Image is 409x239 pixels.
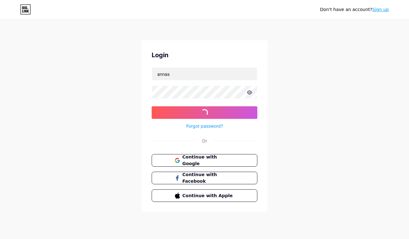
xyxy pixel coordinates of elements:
div: Don't have an account? [320,6,389,13]
input: Username [152,68,257,80]
button: Continue with Facebook [152,172,257,184]
div: Or [202,137,207,144]
a: Sign up [372,7,389,12]
a: Forgot password? [186,123,223,129]
span: Continue with Apple [182,192,234,199]
span: Continue with Google [182,154,234,167]
button: Continue with Google [152,154,257,167]
div: Login [152,50,257,60]
span: Continue with Facebook [182,171,234,185]
button: Continue with Apple [152,189,257,202]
